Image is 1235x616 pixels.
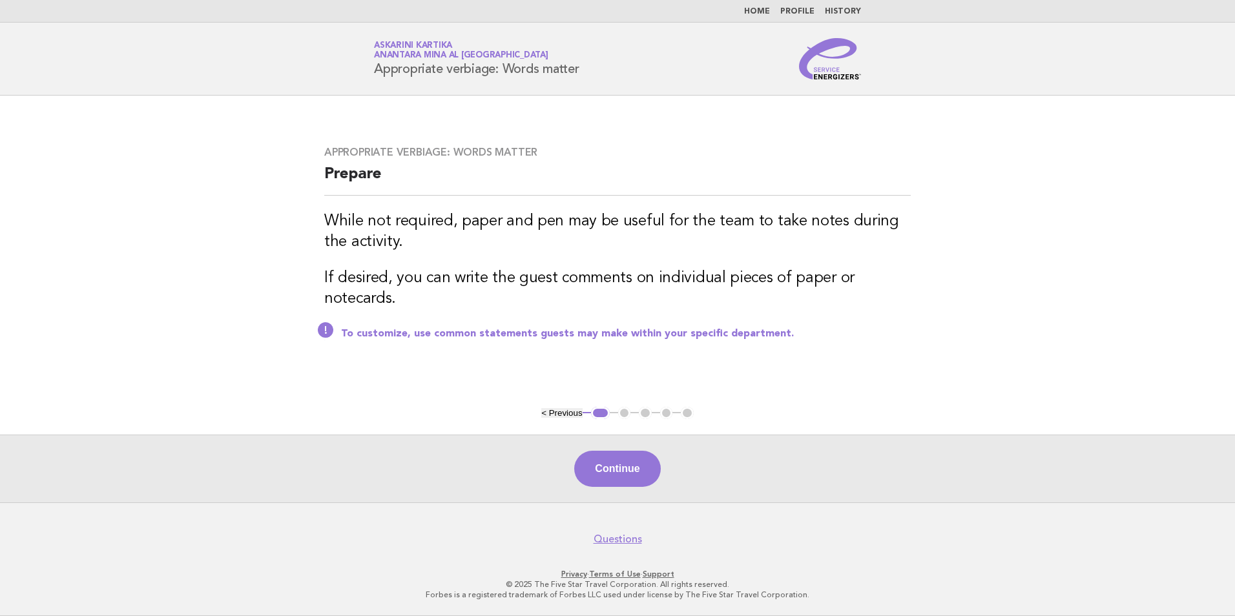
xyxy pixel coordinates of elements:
h1: Appropriate verbiage: Words matter [374,42,579,76]
button: 1 [591,407,610,420]
a: History [825,8,861,15]
h2: Prepare [324,164,911,196]
a: Questions [594,533,642,546]
a: Privacy [561,570,587,579]
h3: Appropriate verbiage: Words matter [324,146,911,159]
p: To customize, use common statements guests may make within your specific department. [341,327,911,340]
span: Anantara Mina al [GEOGRAPHIC_DATA] [374,52,548,60]
p: © 2025 The Five Star Travel Corporation. All rights reserved. [222,579,1013,590]
a: Support [643,570,674,579]
a: Terms of Use [589,570,641,579]
a: Profile [780,8,815,15]
button: < Previous [541,408,582,418]
h3: If desired, you can write the guest comments on individual pieces of paper or notecards. [324,268,911,309]
a: Home [744,8,770,15]
h3: While not required, paper and pen may be useful for the team to take notes during the activity. [324,211,911,252]
p: Forbes is a registered trademark of Forbes LLC used under license by The Five Star Travel Corpora... [222,590,1013,600]
p: · · [222,569,1013,579]
a: Askarini KartikaAnantara Mina al [GEOGRAPHIC_DATA] [374,41,548,59]
img: Service Energizers [799,38,861,79]
button: Continue [574,451,660,487]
